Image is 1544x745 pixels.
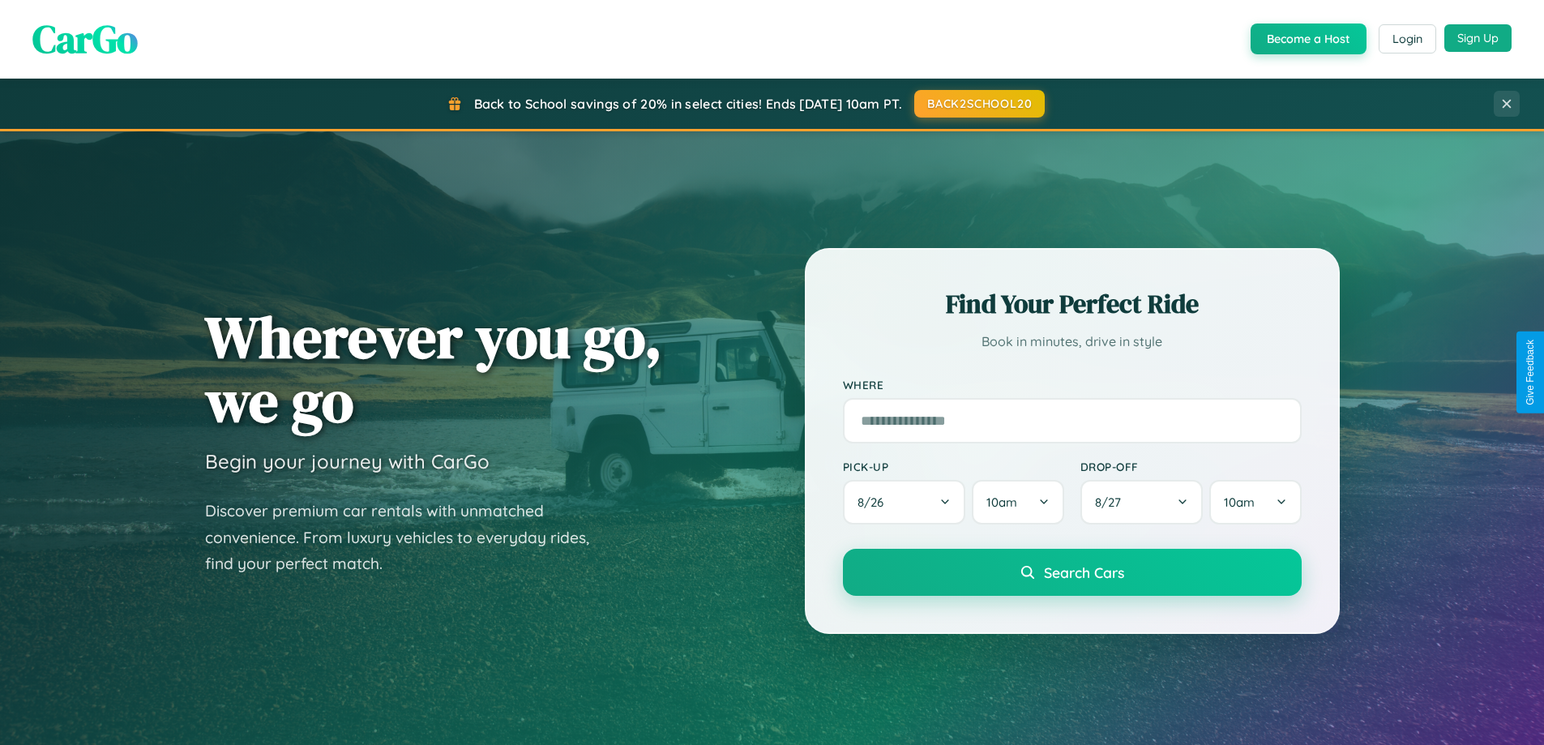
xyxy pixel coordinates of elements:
label: Where [843,378,1302,392]
p: Discover premium car rentals with unmatched convenience. From luxury vehicles to everyday rides, ... [205,498,610,577]
button: Login [1379,24,1436,54]
button: 10am [1209,480,1301,524]
span: 8 / 26 [858,495,892,510]
label: Drop-off [1080,460,1302,473]
span: 8 / 27 [1095,495,1129,510]
button: Sign Up [1444,24,1512,52]
button: 8/26 [843,480,966,524]
button: Search Cars [843,549,1302,596]
button: Become a Host [1251,24,1367,54]
span: CarGo [32,12,138,66]
span: 10am [1224,495,1255,510]
button: 10am [972,480,1063,524]
h3: Begin your journey with CarGo [205,449,490,473]
span: 10am [986,495,1017,510]
label: Pick-up [843,460,1064,473]
h1: Wherever you go, we go [205,305,662,433]
p: Book in minutes, drive in style [843,330,1302,353]
h2: Find Your Perfect Ride [843,286,1302,322]
div: Give Feedback [1525,340,1536,405]
button: 8/27 [1080,480,1204,524]
button: BACK2SCHOOL20 [914,90,1045,118]
span: Search Cars [1044,563,1124,581]
span: Back to School savings of 20% in select cities! Ends [DATE] 10am PT. [474,96,902,112]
